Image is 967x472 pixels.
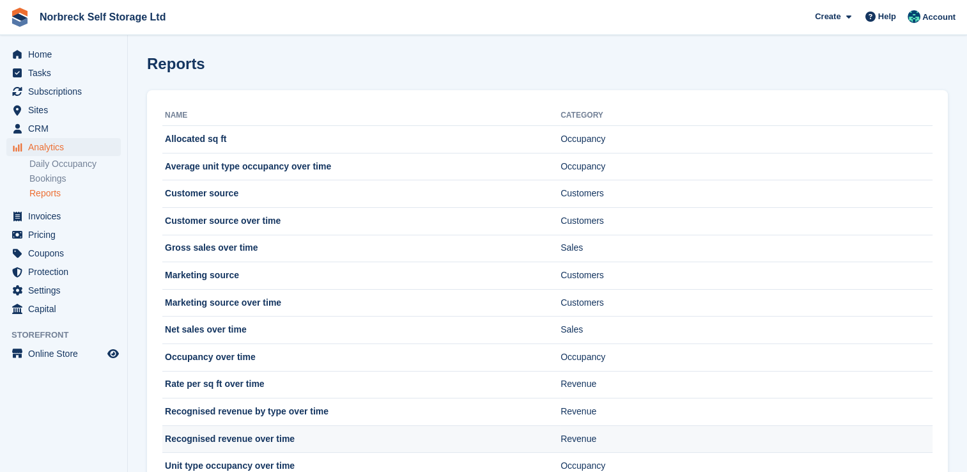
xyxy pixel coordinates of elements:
[561,289,932,317] td: Customers
[922,11,955,24] span: Account
[6,345,121,363] a: menu
[162,371,561,398] td: Rate per sq ft over time
[162,153,561,180] td: Average unit type occupancy over time
[28,207,105,225] span: Invoices
[162,343,561,371] td: Occupancy over time
[28,244,105,262] span: Coupons
[6,300,121,318] a: menu
[28,64,105,82] span: Tasks
[561,425,932,453] td: Revenue
[561,153,932,180] td: Occupancy
[6,45,121,63] a: menu
[878,10,896,23] span: Help
[28,83,105,100] span: Subscriptions
[162,262,561,290] td: Marketing source
[561,371,932,398] td: Revenue
[561,398,932,426] td: Revenue
[6,226,121,244] a: menu
[162,126,561,153] td: Allocated sq ft
[28,263,105,281] span: Protection
[35,6,171,28] a: Norbreck Self Storage Ltd
[561,235,932,262] td: Sales
[28,120,105,138] span: CRM
[28,226,105,244] span: Pricing
[162,106,561,126] th: Name
[147,55,205,72] h1: Reports
[162,425,561,453] td: Recognised revenue over time
[561,207,932,235] td: Customers
[561,262,932,290] td: Customers
[6,64,121,82] a: menu
[6,281,121,299] a: menu
[28,138,105,156] span: Analytics
[6,101,121,119] a: menu
[105,346,121,361] a: Preview store
[28,345,105,363] span: Online Store
[162,207,561,235] td: Customer source over time
[6,244,121,262] a: menu
[29,187,121,200] a: Reports
[162,317,561,344] td: Net sales over time
[28,281,105,299] span: Settings
[561,180,932,208] td: Customers
[6,83,121,100] a: menu
[561,343,932,371] td: Occupancy
[162,398,561,426] td: Recognised revenue by type over time
[6,120,121,138] a: menu
[561,106,932,126] th: Category
[815,10,840,23] span: Create
[29,173,121,185] a: Bookings
[10,8,29,27] img: stora-icon-8386f47178a22dfd0bd8f6a31ec36ba5ce8667c1dd55bd0f319d3a0aa187defe.svg
[6,263,121,281] a: menu
[28,45,105,63] span: Home
[561,317,932,344] td: Sales
[162,180,561,208] td: Customer source
[162,289,561,317] td: Marketing source over time
[908,10,920,23] img: Sally King
[561,126,932,153] td: Occupancy
[28,101,105,119] span: Sites
[12,329,127,342] span: Storefront
[28,300,105,318] span: Capital
[6,207,121,225] a: menu
[162,235,561,262] td: Gross sales over time
[6,138,121,156] a: menu
[29,158,121,170] a: Daily Occupancy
